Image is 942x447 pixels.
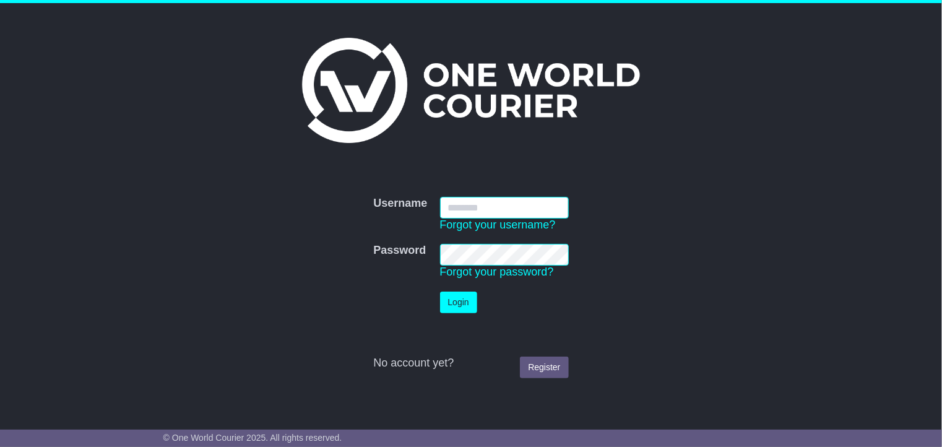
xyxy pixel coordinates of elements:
label: Password [373,244,426,258]
a: Register [520,357,568,378]
a: Forgot your username? [440,219,556,231]
button: Login [440,292,477,313]
label: Username [373,197,427,210]
img: One World [302,38,640,143]
div: No account yet? [373,357,568,370]
a: Forgot your password? [440,266,554,278]
span: © One World Courier 2025. All rights reserved. [163,433,342,443]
